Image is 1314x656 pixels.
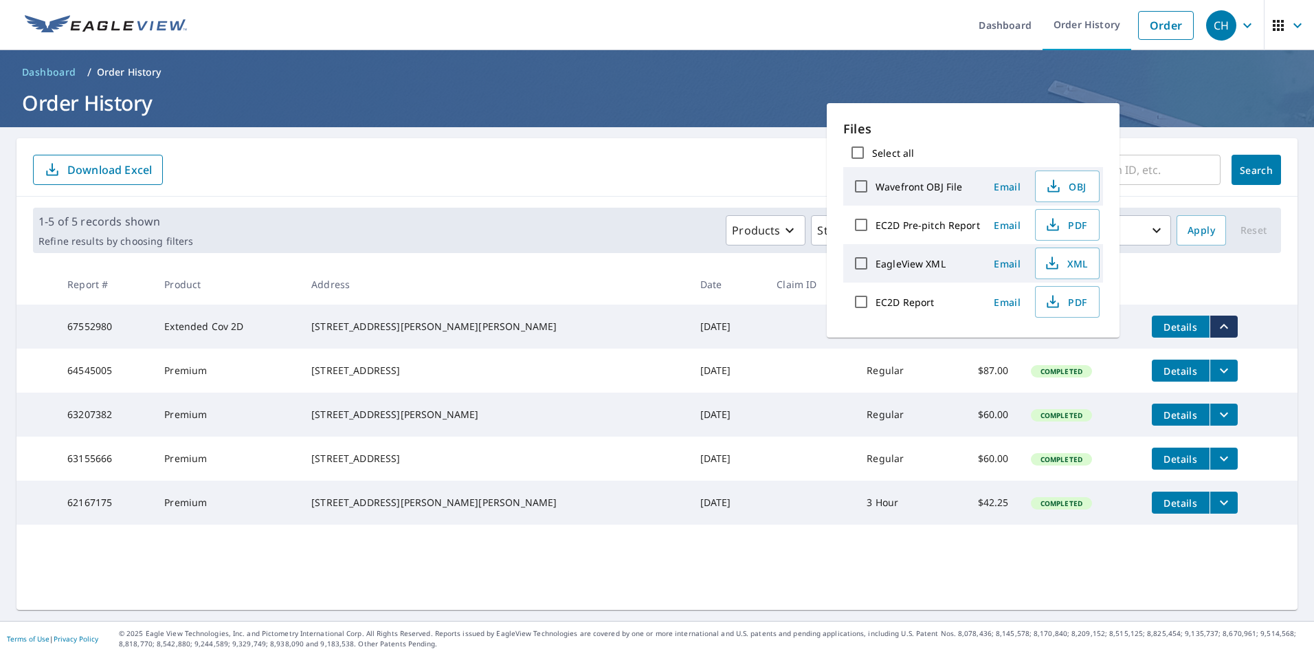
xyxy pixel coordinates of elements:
button: XML [1035,248,1100,279]
th: Claim ID [766,264,856,305]
span: Apply [1188,222,1215,239]
a: Terms of Use [7,634,49,644]
div: [STREET_ADDRESS] [311,452,678,466]
p: Status [817,222,851,239]
td: 63155666 [56,437,153,481]
div: [STREET_ADDRESS][PERSON_NAME] [311,408,678,422]
label: EC2D Report [876,296,934,309]
span: Dashboard [22,65,76,79]
a: Privacy Policy [54,634,98,644]
td: $60.00 [943,437,1020,481]
button: OBJ [1035,171,1100,202]
td: Regular [856,393,943,437]
span: Completed [1032,367,1091,376]
td: [DATE] [689,349,766,393]
nav: breadcrumb [16,61,1298,83]
span: Details [1160,496,1201,510]
button: filesDropdownBtn-63155666 [1210,448,1238,470]
span: PDF [1044,294,1088,310]
td: 62167175 [56,481,153,525]
button: filesDropdownBtn-63207382 [1210,404,1238,426]
span: OBJ [1044,178,1088,195]
span: Completed [1032,411,1091,420]
label: Wavefront OBJ File [876,180,962,193]
span: Completed [1032,455,1091,464]
td: [DATE] [689,437,766,481]
button: detailsBtn-64545005 [1152,360,1210,382]
div: [STREET_ADDRESS] [311,364,678,378]
p: Download Excel [67,162,152,177]
span: Email [991,219,1024,232]
button: Email [985,215,1029,236]
th: Date [689,264,766,305]
label: Select all [872,146,914,160]
span: Email [991,257,1024,270]
td: [DATE] [689,393,766,437]
p: Order History [97,65,162,79]
span: PDF [1044,217,1088,233]
th: Address [300,264,689,305]
button: Products [726,215,805,245]
h1: Order History [16,89,1298,117]
p: | [7,635,98,643]
td: [DATE] [689,481,766,525]
p: Products [732,222,780,239]
p: Files [843,120,1103,138]
li: / [87,64,91,80]
a: Dashboard [16,61,82,83]
td: 64545005 [56,349,153,393]
button: Email [985,176,1029,197]
button: detailsBtn-63207382 [1152,404,1210,426]
p: 1-5 of 5 records shown [38,213,193,230]
button: detailsBtn-63155666 [1152,448,1210,470]
img: EV Logo [25,15,187,36]
p: © 2025 Eagle View Technologies, Inc. and Pictometry International Corp. All Rights Reserved. Repo... [119,628,1307,649]
td: Premium [153,393,300,437]
span: Search [1243,164,1270,177]
button: PDF [1035,286,1100,318]
button: filesDropdownBtn-67552980 [1210,316,1238,338]
button: filesDropdownBtn-62167175 [1210,492,1238,514]
span: Email [991,180,1024,193]
a: Order [1138,11,1194,40]
td: $60.00 [943,393,1020,437]
td: Regular [856,349,943,393]
span: Details [1160,320,1201,334]
span: Details [1160,408,1201,422]
button: detailsBtn-67552980 [1152,316,1210,338]
div: CH [1206,10,1236,41]
button: Email [985,292,1029,313]
span: XML [1044,255,1088,272]
label: EagleView XML [876,257,946,270]
div: [STREET_ADDRESS][PERSON_NAME][PERSON_NAME] [311,320,678,334]
button: Status [811,215,876,245]
td: 63207382 [56,393,153,437]
td: $87.00 [943,349,1020,393]
span: Details [1160,364,1201,378]
button: Email [985,253,1029,274]
span: Completed [1032,499,1091,508]
td: Premium [153,437,300,481]
td: 67552980 [56,305,153,349]
td: [DATE] [689,305,766,349]
div: [STREET_ADDRESS][PERSON_NAME][PERSON_NAME] [311,496,678,510]
td: Premium [153,349,300,393]
th: Report # [56,264,153,305]
span: Details [1160,452,1201,466]
p: Refine results by choosing filters [38,235,193,248]
td: $42.25 [943,481,1020,525]
td: Regular [856,437,943,481]
button: Download Excel [33,155,163,185]
th: Product [153,264,300,305]
td: Premium [153,481,300,525]
td: 3 Hour [856,481,943,525]
button: detailsBtn-62167175 [1152,492,1210,514]
button: PDF [1035,209,1100,241]
span: Email [991,296,1024,309]
button: Apply [1177,215,1226,245]
label: EC2D Pre-pitch Report [876,219,980,232]
button: Search [1232,155,1281,185]
td: Extended Cov 2D [153,305,300,349]
button: filesDropdownBtn-64545005 [1210,360,1238,382]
